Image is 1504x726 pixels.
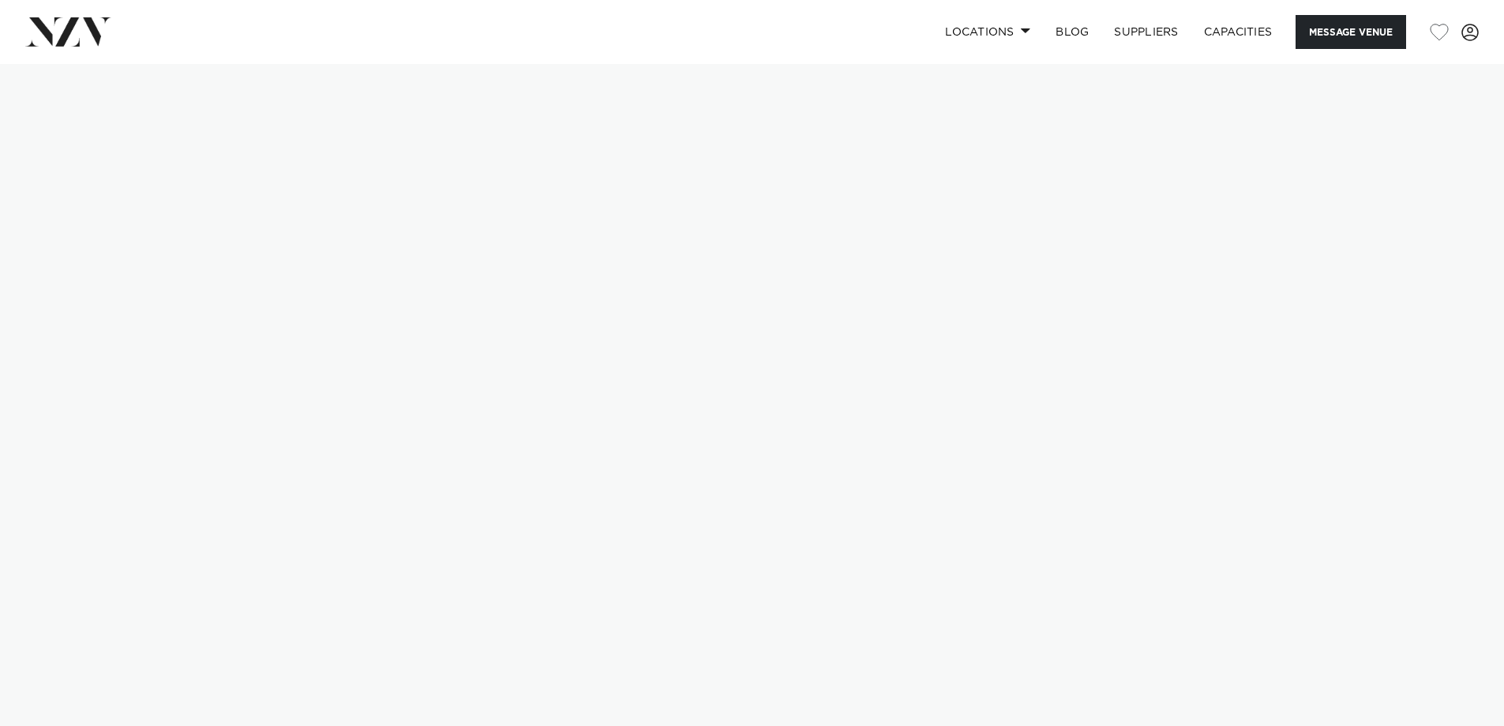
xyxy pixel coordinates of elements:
button: Message Venue [1296,15,1406,49]
a: SUPPLIERS [1101,15,1191,49]
a: BLOG [1043,15,1101,49]
a: Locations [932,15,1043,49]
img: nzv-logo.png [25,17,111,46]
a: Capacities [1191,15,1285,49]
